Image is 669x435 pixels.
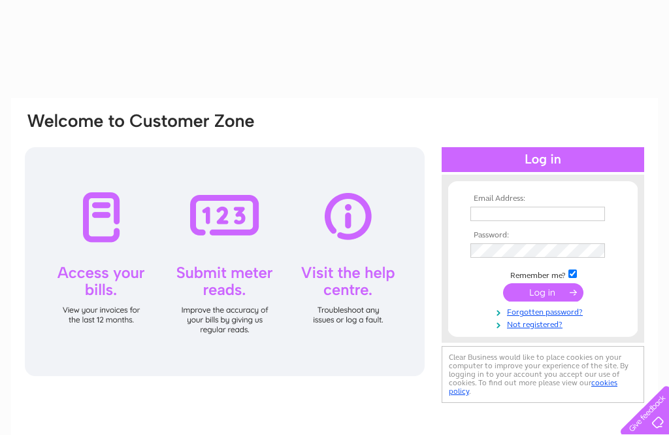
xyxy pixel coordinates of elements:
[467,194,619,203] th: Email Address:
[467,231,619,240] th: Password:
[470,317,619,330] a: Not registered?
[503,283,583,302] input: Submit
[442,346,644,403] div: Clear Business would like to place cookies on your computer to improve your experience of the sit...
[467,268,619,281] td: Remember me?
[470,305,619,317] a: Forgotten password?
[449,378,617,396] a: cookies policy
